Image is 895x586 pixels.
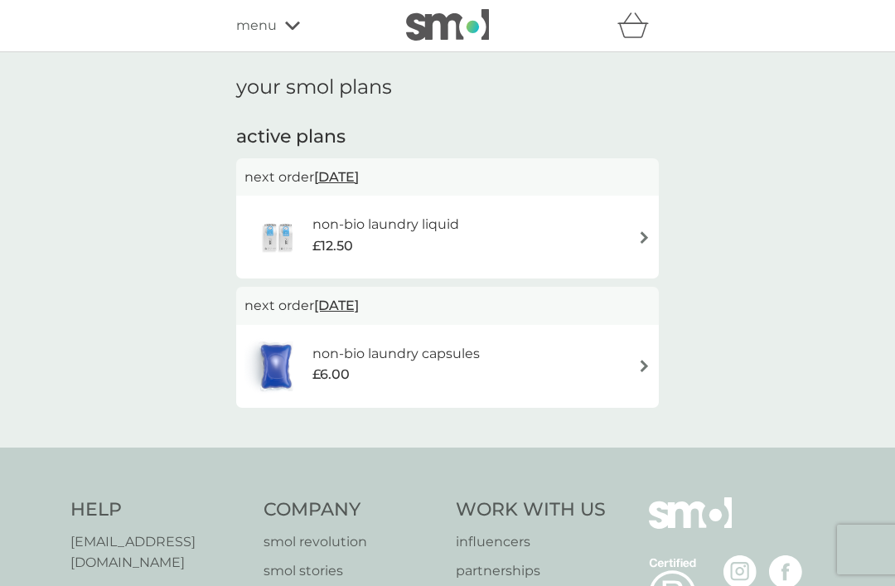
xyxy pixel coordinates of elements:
[312,235,353,257] span: £12.50
[244,208,312,266] img: non-bio laundry liquid
[264,497,440,523] h4: Company
[236,15,277,36] span: menu
[617,9,659,42] div: basket
[406,9,489,41] img: smol
[264,531,440,553] a: smol revolution
[70,531,247,574] a: [EMAIL_ADDRESS][DOMAIN_NAME]
[314,161,359,193] span: [DATE]
[312,364,350,385] span: £6.00
[244,337,307,395] img: non-bio laundry capsules
[638,360,651,372] img: arrow right
[264,560,440,582] a: smol stories
[244,167,651,188] p: next order
[312,343,480,365] h6: non-bio laundry capsules
[70,497,247,523] h4: Help
[236,75,659,99] h1: your smol plans
[456,531,606,553] a: influencers
[456,497,606,523] h4: Work With Us
[638,231,651,244] img: arrow right
[244,295,651,317] p: next order
[314,289,359,322] span: [DATE]
[236,124,659,150] h2: active plans
[649,497,732,554] img: smol
[312,214,459,235] h6: non-bio laundry liquid
[456,560,606,582] a: partnerships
